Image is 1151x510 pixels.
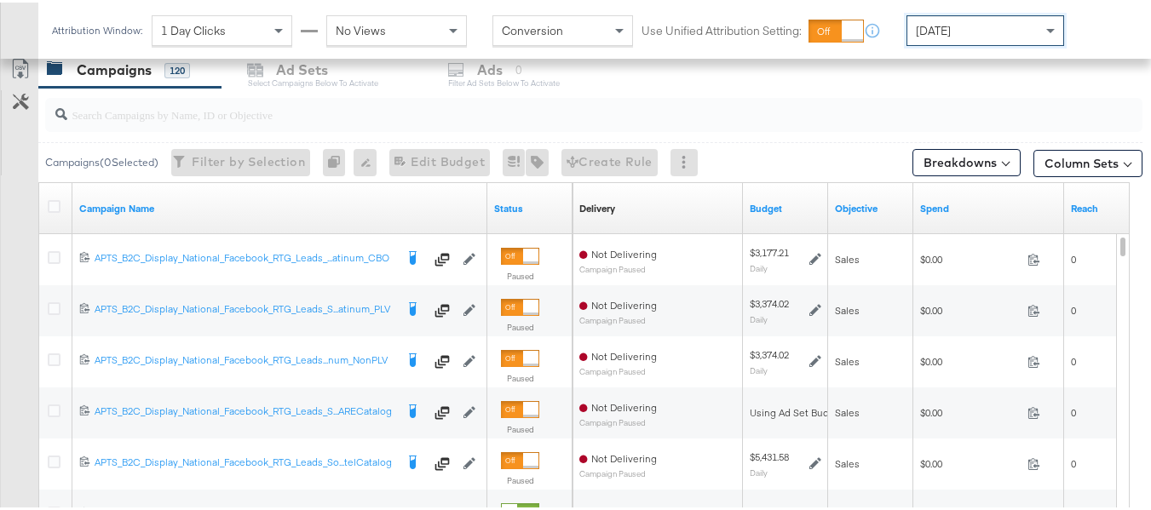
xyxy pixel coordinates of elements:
[95,402,394,419] a: APTS_B2C_Display_National_Facebook_RTG_Leads_S...ARECatalog
[920,250,1021,263] span: $0.00
[591,450,657,462] span: Not Delivering
[750,346,789,359] div: $3,374.02
[51,22,143,34] div: Attribution Window:
[494,199,566,213] a: Shows the current state of your Ad Campaign.
[579,313,657,323] sub: Campaign Paused
[912,146,1021,174] button: Breakdowns
[501,421,539,433] label: Paused
[916,20,951,36] span: [DATE]
[95,402,394,415] div: APTS_B2C_Display_National_Facebook_RTG_Leads_S...ARECatalog
[750,261,768,271] sub: Daily
[750,363,768,373] sub: Daily
[161,20,226,36] span: 1 Day Clicks
[79,199,481,213] a: Your campaign name.
[642,20,802,37] label: Use Unified Attribution Setting:
[501,319,539,330] label: Paused
[579,364,657,374] sub: Campaign Paused
[1033,147,1142,175] button: Column Sets
[835,250,860,263] span: Sales
[835,455,860,467] span: Sales
[750,295,789,308] div: $3,374.02
[77,58,152,77] div: Campaigns
[95,249,394,266] a: APTS_B2C_Display_National_Facebook_RTG_Leads_...atinum_CBO
[579,199,615,213] div: Delivery
[835,199,906,213] a: Your campaign's objective.
[920,301,1021,314] span: $0.00
[920,404,1021,416] span: $0.00
[95,453,394,467] div: APTS_B2C_Display_National_Facebook_RTG_Leads_So...telCatalog
[591,245,657,258] span: Not Delivering
[750,199,821,213] a: The maximum amount you're willing to spend on your ads, on average each day or over the lifetime ...
[579,262,657,272] sub: Campaign Paused
[750,465,768,475] sub: Daily
[1071,301,1076,314] span: 0
[835,301,860,314] span: Sales
[501,370,539,381] label: Paused
[95,351,394,368] a: APTS_B2C_Display_National_Facebook_RTG_Leads...num_NonPLV
[501,473,539,484] label: Paused
[95,453,394,470] a: APTS_B2C_Display_National_Facebook_RTG_Leads_So...telCatalog
[1071,404,1076,416] span: 0
[835,352,860,365] span: Sales
[750,404,844,417] div: Using Ad Set Budget
[591,347,657,360] span: Not Delivering
[164,60,190,76] div: 120
[835,404,860,416] span: Sales
[95,300,394,317] a: APTS_B2C_Display_National_Facebook_RTG_Leads_S...atinum_PLV
[502,20,563,36] span: Conversion
[1071,455,1076,467] span: 0
[1071,250,1076,263] span: 0
[920,455,1021,467] span: $0.00
[67,89,1045,122] input: Search Campaigns by Name, ID or Objective
[95,351,394,364] div: APTS_B2C_Display_National_Facebook_RTG_Leads...num_NonPLV
[95,249,394,262] div: APTS_B2C_Display_National_Facebook_RTG_Leads_...atinum_CBO
[591,398,657,411] span: Not Delivering
[323,146,354,174] div: 0
[920,352,1021,365] span: $0.00
[45,152,158,168] div: Campaigns ( 0 Selected)
[1071,199,1142,213] a: The number of people your ad was served to.
[579,415,657,425] sub: Campaign Paused
[336,20,386,36] span: No Views
[501,268,539,279] label: Paused
[750,448,789,461] div: $5,431.58
[95,300,394,313] div: APTS_B2C_Display_National_Facebook_RTG_Leads_S...atinum_PLV
[750,312,768,322] sub: Daily
[750,244,789,257] div: $3,177.21
[920,199,1057,213] a: The total amount spent to date.
[591,296,657,309] span: Not Delivering
[579,199,615,213] a: Reflects the ability of your Ad Campaign to achieve delivery based on ad states, schedule and bud...
[579,467,657,476] sub: Campaign Paused
[1071,352,1076,365] span: 0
